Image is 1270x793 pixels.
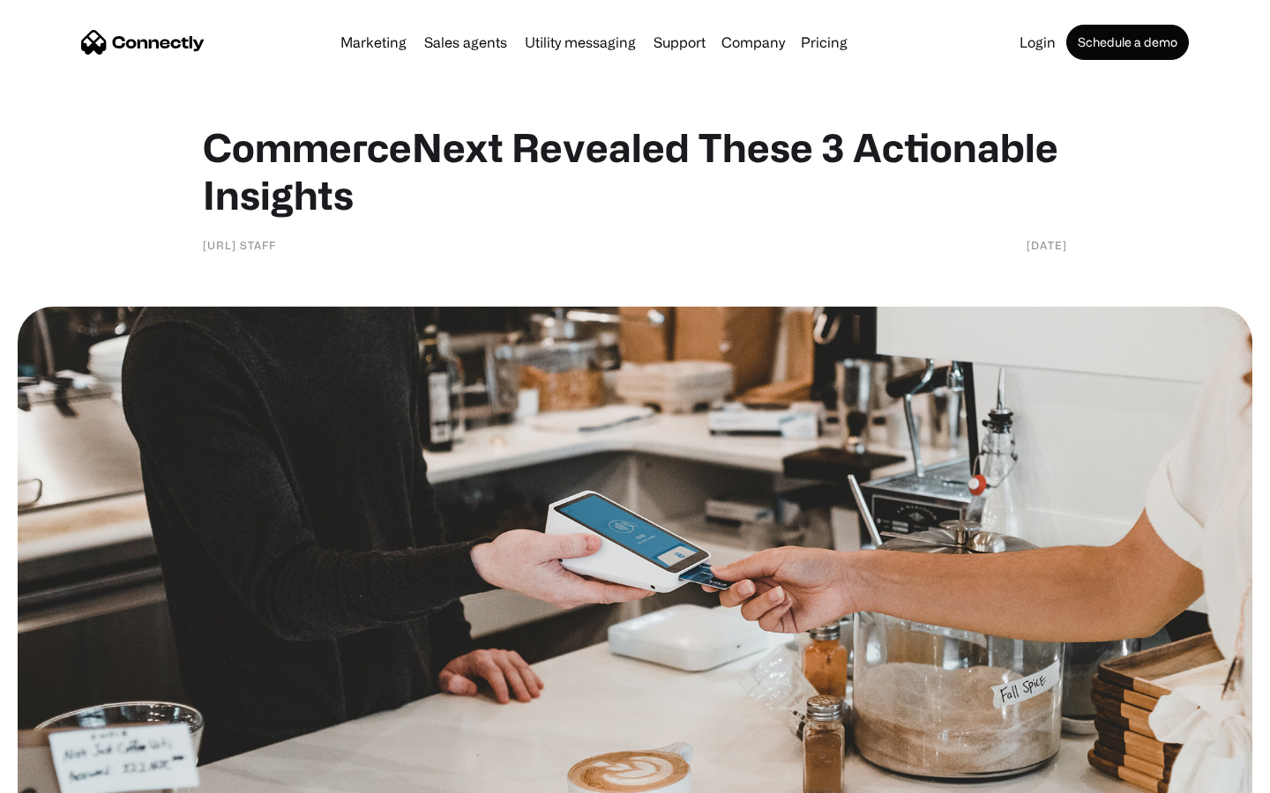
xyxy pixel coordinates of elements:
[203,123,1067,219] h1: CommerceNext Revealed These 3 Actionable Insights
[1066,25,1189,60] a: Schedule a demo
[1012,35,1063,49] a: Login
[794,35,855,49] a: Pricing
[203,236,276,254] div: [URL] Staff
[35,762,106,787] ul: Language list
[518,35,643,49] a: Utility messaging
[18,762,106,787] aside: Language selected: English
[417,35,514,49] a: Sales agents
[333,35,414,49] a: Marketing
[646,35,713,49] a: Support
[1027,236,1067,254] div: [DATE]
[721,30,785,55] div: Company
